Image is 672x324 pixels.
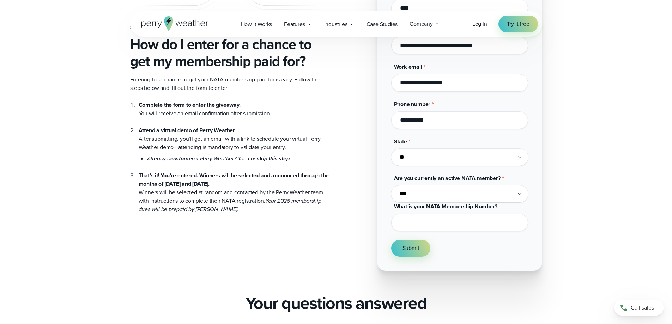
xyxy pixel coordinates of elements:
span: What is your NATA Membership Number? [394,202,497,210]
span: Case Studies [367,20,398,29]
a: Call sales [614,300,664,316]
a: How it Works [235,17,278,31]
span: Industries [324,20,347,29]
strong: That’s it! You’re entered. Winners will be selected and announced through the months of [DATE] an... [139,171,329,188]
button: Submit [391,240,431,257]
em: Already a of Perry Weather? You can . [147,154,291,163]
h3: How do I enter for a chance to get my membership paid for? [130,36,331,70]
strong: skip this step [257,154,289,163]
span: Try it free [507,20,529,28]
li: After submitting, you’ll get an email with a link to schedule your virtual Perry Weather demo—att... [139,118,331,163]
p: Entering for a chance to get your NATA membership paid for is easy. Follow the steps below and fi... [130,75,331,92]
strong: Attend a virtual demo of Perry Weather [139,126,235,134]
li: Winners will be selected at random and contacted by the Perry Weather team with instructions to c... [139,163,331,214]
span: State [394,137,407,146]
em: Your 2026 membership dues will be prepaid by [PERSON_NAME]. [139,197,321,213]
span: Submit [402,244,419,252]
span: Phone number [394,100,431,108]
span: Are you currently an active NATA member? [394,174,501,182]
li: You will receive an email confirmation after submission. [139,101,331,118]
strong: Complete the form to enter the giveaway. [139,101,241,109]
span: Features [284,20,305,29]
span: Company [410,20,433,28]
a: Try it free [498,16,538,32]
strong: customer [170,154,194,163]
h2: Your questions answered [246,293,427,313]
span: Work email [394,63,422,71]
span: How it Works [241,20,272,29]
a: Log in [472,20,487,28]
a: Case Studies [361,17,404,31]
span: Call sales [631,304,654,312]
